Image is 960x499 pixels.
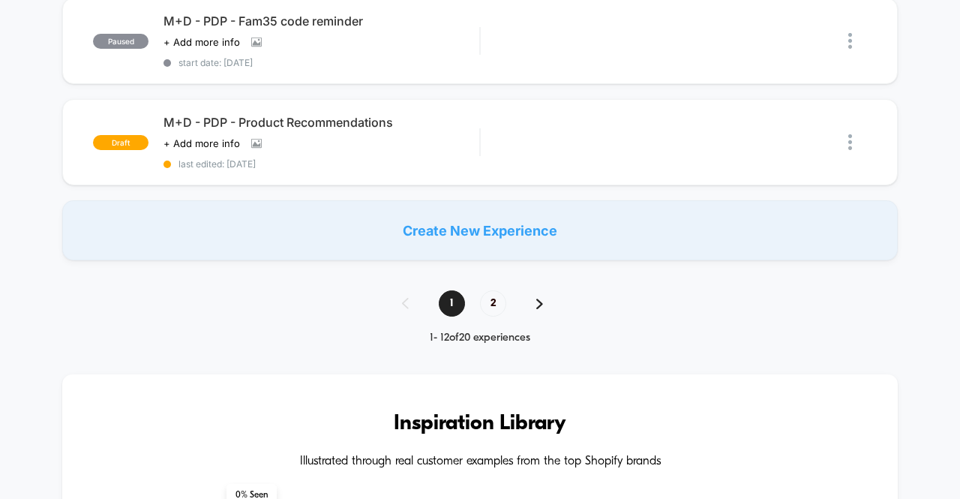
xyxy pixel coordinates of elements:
span: draft [93,135,148,150]
img: close [848,33,852,49]
span: 1 [439,290,465,317]
span: last edited: [DATE] [163,158,479,170]
h4: Illustrated through real customer examples from the top Shopify brands [107,455,853,469]
img: pagination forward [536,299,543,309]
img: close [848,134,852,150]
span: 2 [480,290,506,317]
span: paused [93,34,148,49]
span: + Add more info [163,137,240,149]
span: M+D - PDP - Fam35 code reminder [163,14,479,29]
span: start date: [DATE] [163,57,479,68]
span: + Add more info [163,36,240,48]
div: Create New Experience [62,200,898,260]
span: M+D - PDP - Product Recommendations [163,115,479,130]
div: 1 - 12 of 20 experiences [387,332,573,344]
h3: Inspiration Library [107,412,853,436]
